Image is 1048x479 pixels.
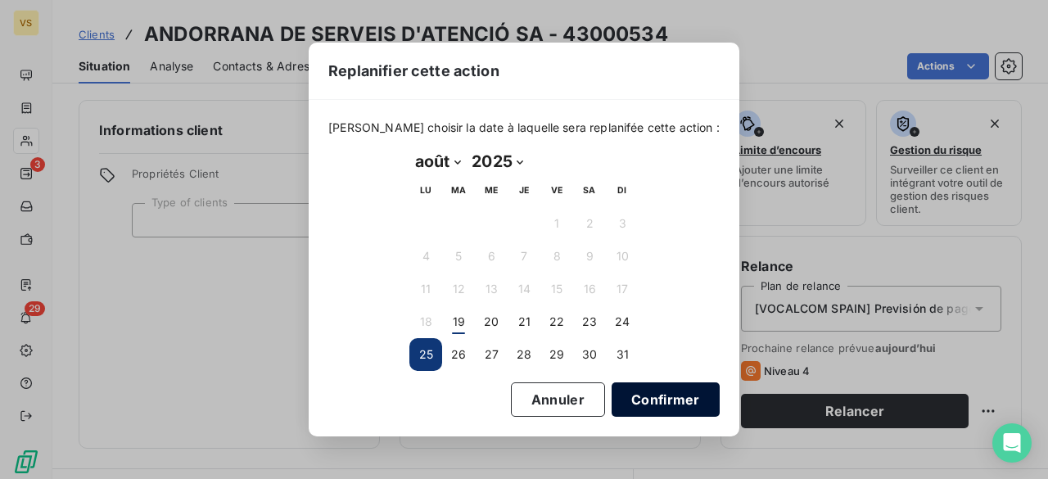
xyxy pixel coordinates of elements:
button: 9 [573,240,606,273]
button: 29 [540,338,573,371]
button: 13 [475,273,508,305]
button: 17 [606,273,639,305]
button: 18 [409,305,442,338]
th: jeudi [508,174,540,207]
div: Open Intercom Messenger [992,423,1032,463]
button: 12 [442,273,475,305]
th: vendredi [540,174,573,207]
button: 22 [540,305,573,338]
button: 28 [508,338,540,371]
th: mardi [442,174,475,207]
button: 6 [475,240,508,273]
button: 16 [573,273,606,305]
button: 31 [606,338,639,371]
span: [PERSON_NAME] choisir la date à laquelle sera replanifée cette action : [328,120,720,136]
button: 21 [508,305,540,338]
button: Confirmer [612,382,720,417]
button: 14 [508,273,540,305]
button: 11 [409,273,442,305]
button: 10 [606,240,639,273]
button: 19 [442,305,475,338]
button: 24 [606,305,639,338]
button: 27 [475,338,508,371]
th: lundi [409,174,442,207]
button: 8 [540,240,573,273]
button: 5 [442,240,475,273]
button: 7 [508,240,540,273]
button: 26 [442,338,475,371]
button: 2 [573,207,606,240]
button: 25 [409,338,442,371]
button: 15 [540,273,573,305]
button: 30 [573,338,606,371]
button: 3 [606,207,639,240]
span: Replanifier cette action [328,60,499,82]
button: 20 [475,305,508,338]
th: samedi [573,174,606,207]
th: mercredi [475,174,508,207]
th: dimanche [606,174,639,207]
button: 4 [409,240,442,273]
button: 1 [540,207,573,240]
button: 23 [573,305,606,338]
button: Annuler [511,382,605,417]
